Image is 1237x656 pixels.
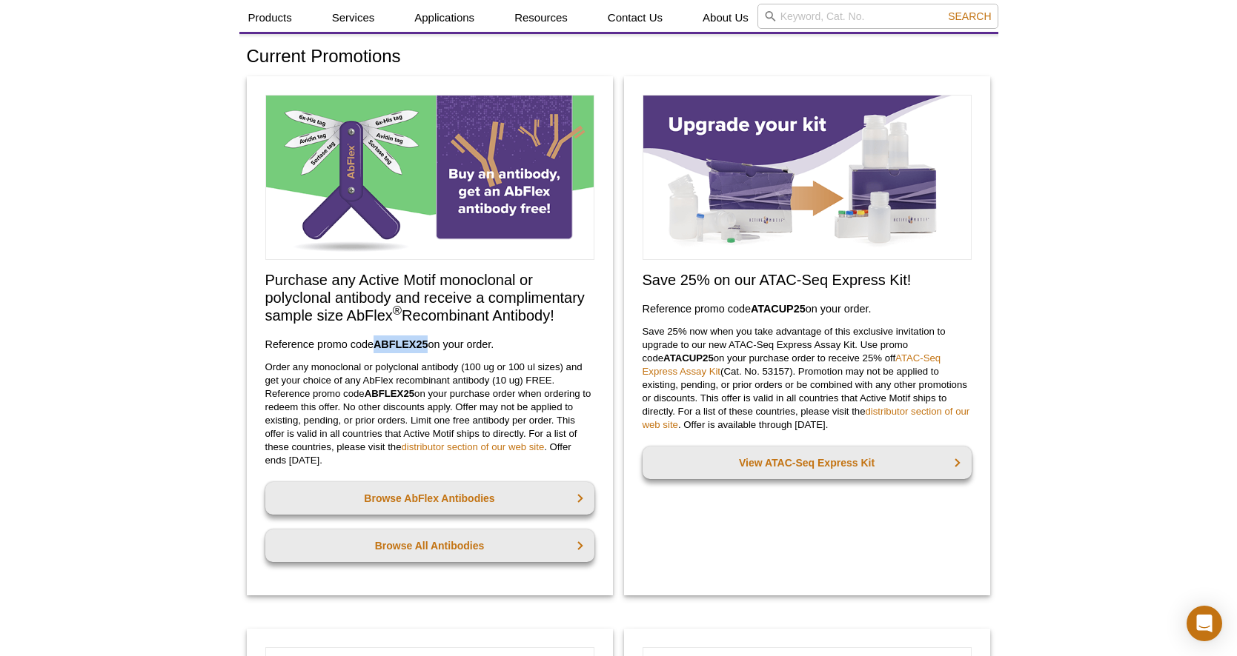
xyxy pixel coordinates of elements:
[643,300,972,318] h3: Reference promo code on your order.
[374,338,428,350] strong: ABFLEX25
[393,304,402,318] sup: ®
[643,446,972,479] a: View ATAC-Seq Express Kit
[265,361,594,467] p: Order any monoclonal or polyclonal antibody (100 ug or 100 ul sizes) and get your choice of any A...
[643,325,972,432] p: Save 25% now when you take advantage of this exclusive invitation to upgrade to our new ATAC-Seq ...
[265,335,594,353] h3: Reference promo code on your order.
[323,4,384,32] a: Services
[405,4,483,32] a: Applications
[943,10,995,23] button: Search
[694,4,757,32] a: About Us
[1187,606,1222,641] div: Open Intercom Messenger
[948,10,991,22] span: Search
[265,529,594,562] a: Browse All Antibodies
[751,303,806,315] strong: ATACUP25
[239,4,301,32] a: Products
[663,352,714,364] strong: ATACUP25
[757,4,998,29] input: Keyword, Cat. No.
[265,482,594,515] a: Browse AbFlex Antibodies
[247,47,991,68] h1: Current Promotions
[365,388,414,399] strong: ABFLEX25
[265,95,594,260] img: Free Sample Size AbFlex Antibody
[402,441,545,452] a: distributor section of our web site
[505,4,577,32] a: Resources
[643,271,972,289] h2: Save 25% on our ATAC-Seq Express Kit!
[599,4,671,32] a: Contact Us
[265,271,594,324] h2: Purchase any Active Motif monoclonal or polyclonal antibody and receive a complimentary sample si...
[643,95,972,260] img: Save on ATAC-Seq Express Assay Kit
